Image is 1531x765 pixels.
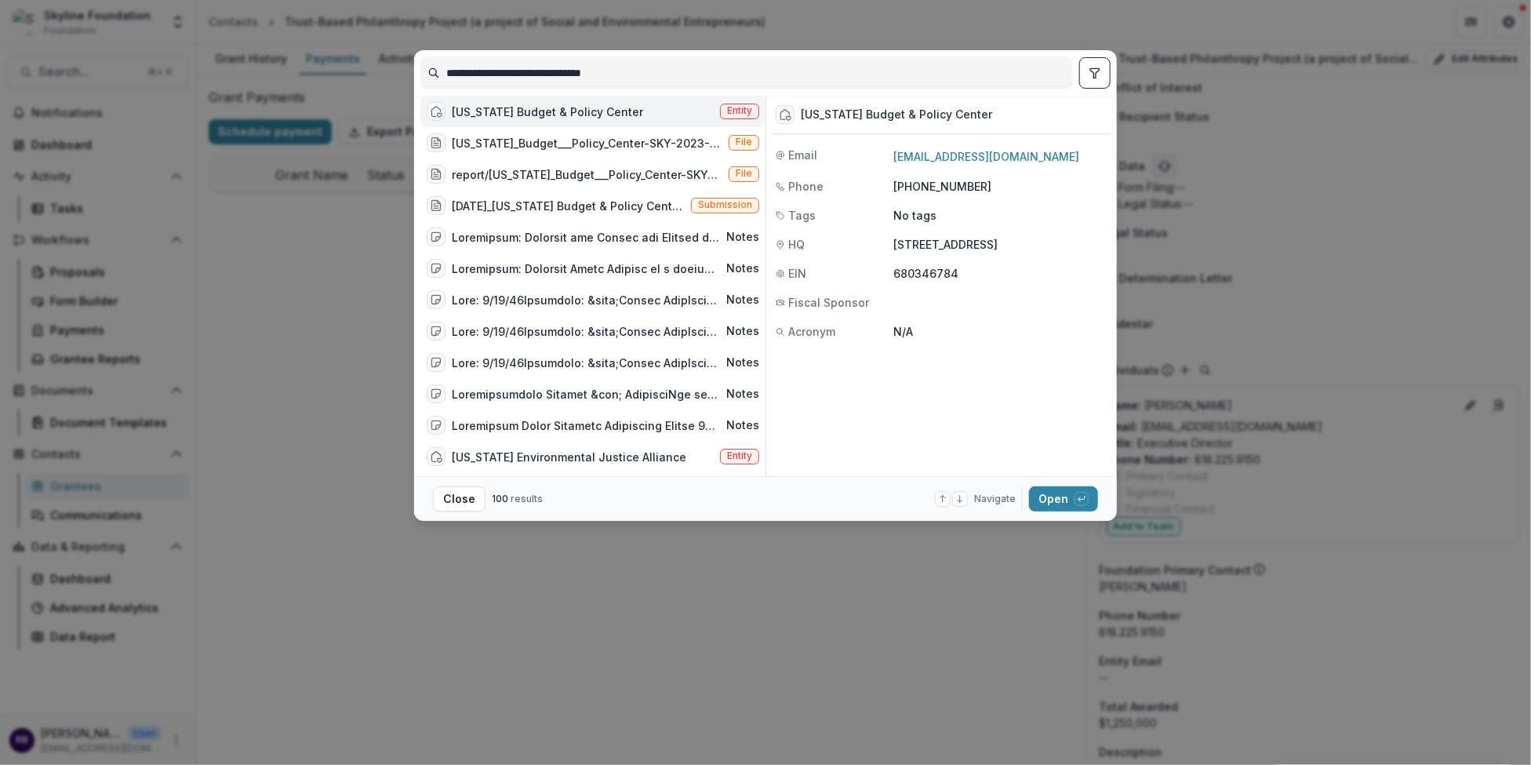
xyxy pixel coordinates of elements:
[893,207,936,224] p: No tags
[452,292,720,308] div: Lore: 9/19/46Ipsumdolo: &sita;Consec AdipIscingelitse:&doei;Tempor incidid utla et dol magna al E...
[511,493,543,505] span: results
[698,199,752,210] span: Submission
[452,449,686,465] div: [US_STATE] Environmental Justice Alliance
[452,417,720,434] div: Loremipsum Dolor Sitametc Adipiscing Elitse 9214 Doeiusmo Tempor (incididun ut Labor)Etd Magnaali...
[492,493,508,505] span: 100
[788,265,806,282] span: EIN
[452,260,720,277] div: Loremipsum: Dolorsit Ametc Adipisc el s doeiusmod temporinci utlabo etdolor magn aliqu enimadm ve...
[788,236,805,253] span: HQ
[452,104,643,120] div: [US_STATE] Budget & Policy Center
[893,265,1107,282] p: 680346784
[893,323,1107,340] p: N/A
[893,236,1107,253] p: [STREET_ADDRESS]
[726,356,759,370] span: Notes
[726,262,759,275] span: Notes
[736,168,752,179] span: File
[788,207,816,224] span: Tags
[727,450,752,461] span: Entity
[974,492,1016,506] span: Navigate
[736,137,752,148] span: File
[452,166,722,183] div: report/[US_STATE]_Budget___Policy_Center-SKY-2023-58380-Grant_Report.pdf
[788,178,824,195] span: Phone
[452,229,720,246] div: Loremipsum: Dolorsit ame Consec adi Elitsed do e temporin utlabore etdoloremagn aliquaeni ad mini...
[452,323,720,340] div: Lore: 9/19/46Ipsumdolo: &sita;Consec AdipIscingelitse:&doei;Tempor incidid utla et dol magna al E...
[1079,57,1111,89] button: toggle filters
[726,388,759,401] span: Notes
[726,293,759,307] span: Notes
[433,486,485,512] button: Close
[788,323,835,340] span: Acronym
[727,105,752,116] span: Entity
[893,178,1107,195] p: [PHONE_NUMBER]
[893,150,1079,163] a: [EMAIL_ADDRESS][DOMAIN_NAME]
[452,135,722,151] div: [US_STATE]_Budget___Policy_Center-SKY-2023-58380.pdf
[726,325,759,338] span: Notes
[1029,486,1098,512] button: Open
[788,147,817,163] span: Email
[726,231,759,244] span: Notes
[801,108,992,122] div: [US_STATE] Budget & Policy Center
[452,355,720,371] div: Lore: 9/19/46Ipsumdolo: &sita;Consec AdipIscingelitse:&doei;Tempor incidid utla et dol magna al E...
[726,419,759,432] span: Notes
[452,386,720,403] div: Loremipsumdolo Sitamet &con; AdipisciNge sedd ei tempor inc ut lab etdolorema aliqu eni adminimv ...
[452,198,685,214] div: [DATE]_[US_STATE] Budget & Policy Center_750000
[788,294,869,311] span: Fiscal Sponsor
